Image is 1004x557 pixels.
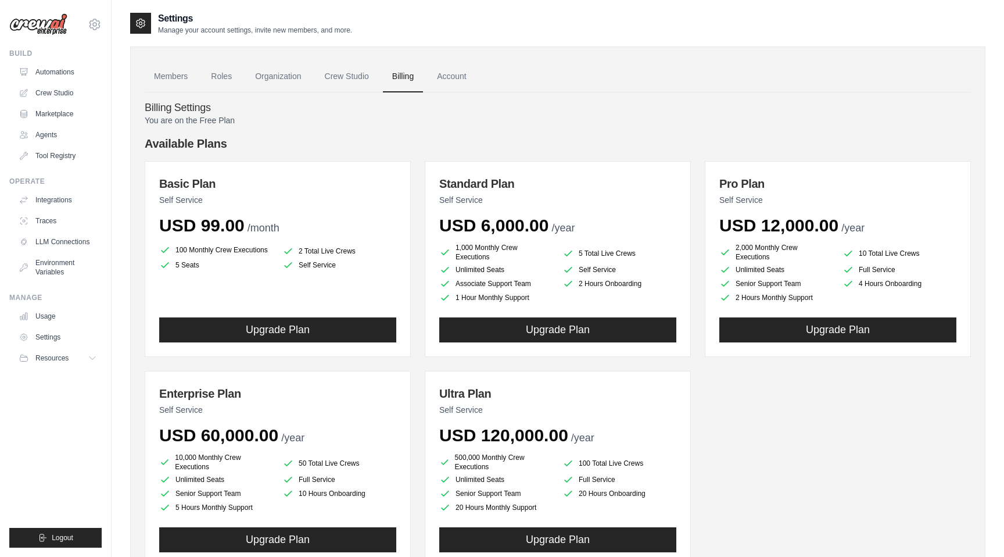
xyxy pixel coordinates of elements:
[9,13,67,35] img: Logo
[571,432,594,444] span: /year
[9,528,102,548] button: Logout
[719,216,838,235] span: USD 12,000.00
[439,404,676,416] p: Self Service
[562,474,676,485] li: Full Service
[14,307,102,326] a: Usage
[145,135,971,152] h4: Available Plans
[719,243,833,262] li: 2,000 Monthly Crew Executions
[159,317,396,342] button: Upgrade Plan
[439,385,676,402] h3: Ultra Plan
[428,61,476,92] a: Account
[9,177,102,186] div: Operate
[159,404,396,416] p: Self Service
[439,426,568,445] span: USD 120,000.00
[719,317,956,342] button: Upgrade Plan
[842,264,956,276] li: Full Service
[439,194,676,206] p: Self Service
[439,502,553,513] li: 20 Hours Monthly Support
[14,126,102,144] a: Agents
[14,349,102,367] button: Resources
[439,278,553,290] li: Associate Support Team
[246,61,310,92] a: Organization
[14,63,102,81] a: Automations
[14,105,102,123] a: Marketplace
[551,222,575,234] span: /year
[159,488,273,499] li: Senior Support Team
[159,426,278,445] span: USD 60,000.00
[562,245,676,262] li: 5 Total Live Crews
[719,194,956,206] p: Self Service
[562,278,676,290] li: 2 Hours Onboarding
[719,292,833,304] li: 2 Hours Monthly Support
[159,243,273,257] li: 100 Monthly Crew Executions
[158,12,352,26] h2: Settings
[842,245,956,262] li: 10 Total Live Crews
[14,328,102,347] a: Settings
[842,278,956,290] li: 4 Hours Onboarding
[9,49,102,58] div: Build
[159,474,273,485] li: Unlimited Seats
[383,61,423,92] a: Billing
[282,488,396,499] li: 10 Hours Onboarding
[719,176,956,192] h3: Pro Plan
[562,488,676,499] li: 20 Hours Onboarding
[439,488,553,499] li: Senior Support Team
[282,474,396,485] li: Full Service
[159,176,396,192] h3: Basic Plan
[9,293,102,302] div: Manage
[439,176,676,192] h3: Standard Plan
[202,61,241,92] a: Roles
[14,253,102,281] a: Environment Variables
[159,502,273,513] li: 5 Hours Monthly Support
[145,102,971,115] h4: Billing Settings
[282,245,396,257] li: 2 Total Live Crews
[145,115,971,126] p: You are on the Free Plan
[439,243,553,262] li: 1,000 Monthly Crew Executions
[439,292,553,304] li: 1 Hour Monthly Support
[439,216,548,235] span: USD 6,000.00
[14,233,102,251] a: LLM Connections
[439,317,676,342] button: Upgrade Plan
[439,527,676,552] button: Upgrade Plan
[315,61,378,92] a: Crew Studio
[35,354,69,363] span: Resources
[14,147,102,165] a: Tool Registry
[14,191,102,209] a: Integrations
[282,259,396,271] li: Self Service
[52,533,73,542] span: Logout
[159,194,396,206] p: Self Service
[145,61,197,92] a: Members
[562,264,676,276] li: Self Service
[14,212,102,230] a: Traces
[159,527,396,552] button: Upgrade Plan
[248,222,279,234] span: /month
[719,264,833,276] li: Unlimited Seats
[282,455,396,472] li: 50 Total Live Crews
[159,453,273,472] li: 10,000 Monthly Crew Executions
[439,453,553,472] li: 500,000 Monthly Crew Executions
[159,385,396,402] h3: Enterprise Plan
[281,432,304,444] span: /year
[562,455,676,472] li: 100 Total Live Crews
[841,222,865,234] span: /year
[159,216,245,235] span: USD 99.00
[158,26,352,35] p: Manage your account settings, invite new members, and more.
[719,278,833,290] li: Senior Support Team
[14,84,102,102] a: Crew Studio
[439,474,553,485] li: Unlimited Seats
[439,264,553,276] li: Unlimited Seats
[159,259,273,271] li: 5 Seats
